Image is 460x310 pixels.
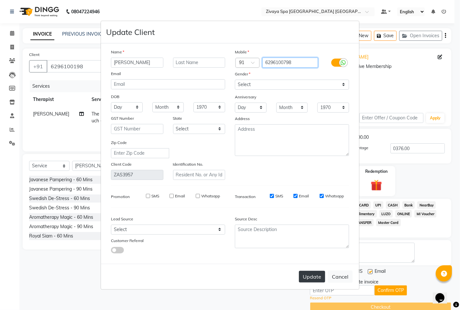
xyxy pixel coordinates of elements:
[235,194,256,200] label: Transaction
[111,79,225,89] input: Email
[111,124,163,134] input: GST Number
[262,58,318,68] input: Mobile
[111,216,133,222] label: Lead Source
[111,194,130,200] label: Promotion
[111,58,163,68] input: First Name
[328,271,353,283] button: Cancel
[235,116,250,122] label: Address
[111,238,144,244] label: Customer Referral
[173,161,203,167] label: Identification No.
[173,58,225,68] input: Last Name
[299,271,325,282] button: Update
[299,193,309,199] label: Email
[325,193,344,199] label: Whatsapp
[235,49,249,55] label: Mobile
[173,170,225,180] input: Resident No. or Any Id
[111,161,132,167] label: Client Code
[111,148,169,158] input: Enter Zip Code
[111,170,163,180] input: Client Code
[111,71,121,77] label: Email
[235,216,257,222] label: Source Desc
[111,116,134,121] label: GST Number
[111,140,127,146] label: Zip Code
[175,193,185,199] label: Email
[111,49,124,55] label: Name
[173,116,182,121] label: State
[433,284,454,304] iframe: chat widget
[151,193,159,199] label: SMS
[235,71,250,77] label: Gender
[201,193,220,199] label: Whatsapp
[235,94,256,100] label: Anniversary
[275,193,283,199] label: SMS
[111,94,119,100] label: DOB
[106,26,155,38] h4: Update Client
